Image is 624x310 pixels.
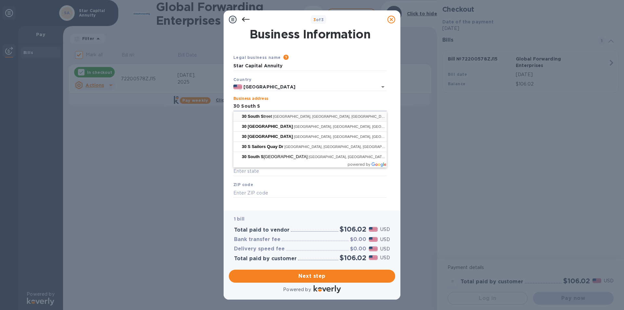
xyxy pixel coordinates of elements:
[309,155,424,159] span: [GEOGRAPHIC_DATA], [GEOGRAPHIC_DATA], [GEOGRAPHIC_DATA]
[234,236,280,243] h3: Bank transfer fee
[234,216,244,222] b: 1 bill
[380,246,390,252] p: USD
[233,61,387,71] input: Enter legal business name
[233,188,387,198] input: Enter ZIP code
[233,55,281,60] b: Legal business name
[233,97,268,101] label: Business address
[232,27,388,41] h1: Business Information
[248,114,264,119] span: South S
[369,237,378,242] img: USD
[369,227,378,232] img: USD
[294,125,409,128] span: [GEOGRAPHIC_DATA], [GEOGRAPHIC_DATA], [GEOGRAPHIC_DATA]
[284,145,400,149] span: [GEOGRAPHIC_DATA], [GEOGRAPHIC_DATA], [GEOGRAPHIC_DATA]
[283,286,311,293] p: Powered by
[369,255,378,260] img: USD
[234,272,390,280] span: Next step
[242,154,246,159] span: 30
[233,101,387,111] input: Enter address
[340,225,366,233] h2: $106.02
[242,154,309,159] span: [GEOGRAPHIC_DATA]
[233,182,253,187] b: ZIP code
[340,254,366,262] h2: $106.02
[242,114,246,119] span: 30
[350,246,366,252] h3: $0.00
[294,135,409,139] span: [GEOGRAPHIC_DATA], [GEOGRAPHIC_DATA], [GEOGRAPHIC_DATA]
[380,236,390,243] p: USD
[242,134,246,139] span: 30
[248,124,293,129] span: [GEOGRAPHIC_DATA]
[314,285,341,293] img: Logo
[313,17,324,22] b: of 3
[233,77,252,82] b: Country
[350,236,366,243] h3: $0.00
[242,114,273,119] span: treet
[234,246,285,252] h3: Delivery speed fee
[313,17,316,22] span: 3
[248,134,293,139] span: [GEOGRAPHIC_DATA]
[234,227,290,233] h3: Total paid to vendor
[380,254,390,261] p: USD
[234,256,297,262] h3: Total paid by customer
[242,144,246,149] span: 30
[378,82,387,91] button: Open
[369,247,378,251] img: USD
[229,270,395,283] button: Next step
[233,167,387,176] input: Enter state
[242,83,369,91] input: Select country
[248,144,283,149] span: S Sailors Quay Dr
[242,124,246,129] span: 30
[248,154,264,159] span: South S
[380,226,390,233] p: USD
[233,85,242,89] img: US
[273,115,389,118] span: [GEOGRAPHIC_DATA], [GEOGRAPHIC_DATA], [GEOGRAPHIC_DATA]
